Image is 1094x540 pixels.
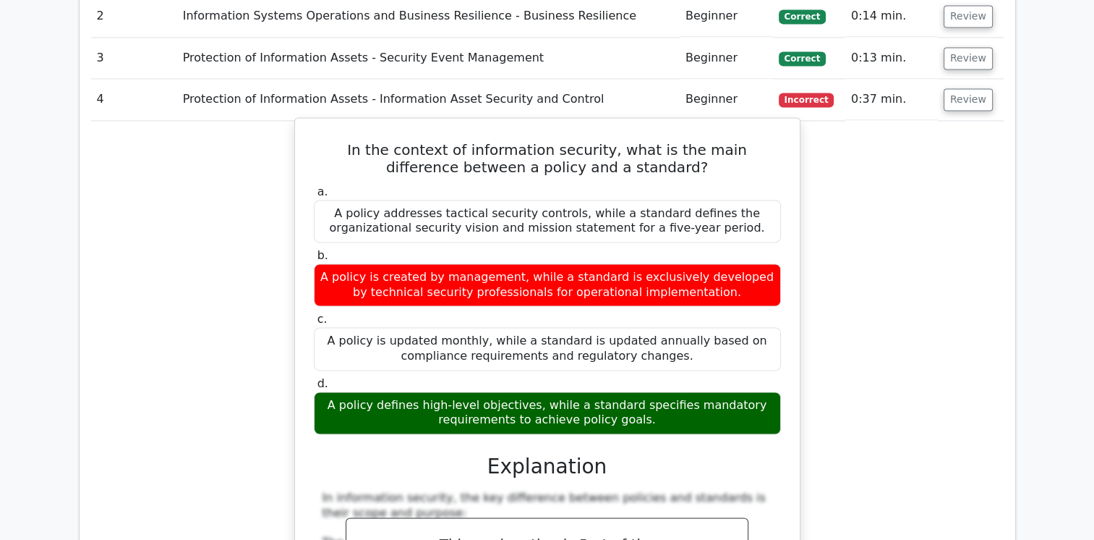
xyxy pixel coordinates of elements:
[317,185,328,198] span: a.
[944,88,993,111] button: Review
[314,263,781,307] div: A policy is created by management, while a standard is exclusively developed by technical securit...
[779,51,826,66] span: Correct
[314,327,781,371] div: A policy is updated monthly, while a standard is updated annually based on compliance requirement...
[177,79,680,120] td: Protection of Information Assets - Information Asset Security and Control
[680,79,773,120] td: Beginner
[779,9,826,24] span: Correct
[845,38,938,79] td: 0:13 min.
[680,38,773,79] td: Beginner
[944,5,993,28] button: Review
[317,312,328,326] span: c.
[314,392,781,435] div: A policy defines high-level objectives, while a standard specifies mandatory requirements to achi...
[91,79,177,120] td: 4
[317,248,328,262] span: b.
[177,38,680,79] td: Protection of Information Assets - Security Event Management
[779,93,834,107] span: Incorrect
[944,47,993,69] button: Review
[317,376,328,390] span: d.
[322,455,772,479] h3: Explanation
[312,141,782,176] h5: In the context of information security, what is the main difference between a policy and a standard?
[91,38,177,79] td: 3
[845,79,938,120] td: 0:37 min.
[314,200,781,243] div: A policy addresses tactical security controls, while a standard defines the organizational securi...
